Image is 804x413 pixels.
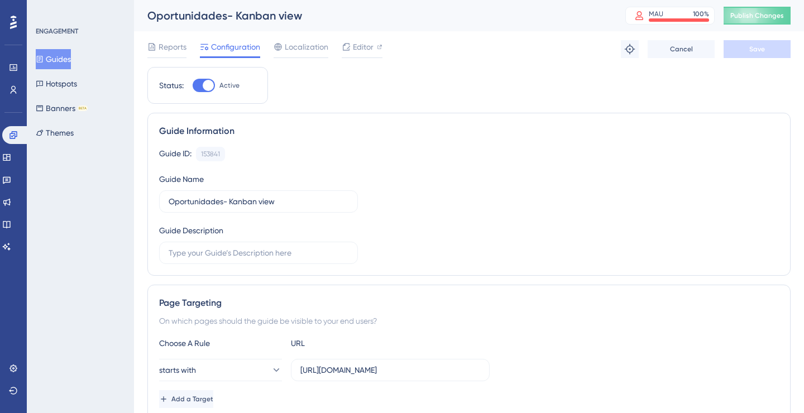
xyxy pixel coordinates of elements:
[36,123,74,143] button: Themes
[36,98,88,118] button: BannersBETA
[219,81,240,90] span: Active
[78,105,88,111] div: BETA
[159,124,779,138] div: Guide Information
[169,247,348,259] input: Type your Guide’s Description here
[159,359,282,381] button: starts with
[211,40,260,54] span: Configuration
[159,40,186,54] span: Reports
[649,9,663,18] div: MAU
[749,45,765,54] span: Save
[159,390,213,408] button: Add a Target
[159,296,779,310] div: Page Targeting
[36,49,71,69] button: Guides
[648,40,715,58] button: Cancel
[36,74,77,94] button: Hotspots
[159,314,779,328] div: On which pages should the guide be visible to your end users?
[147,8,597,23] div: Oportunidades- Kanban view
[159,337,282,350] div: Choose A Rule
[724,7,791,25] button: Publish Changes
[36,27,78,36] div: ENGAGEMENT
[159,79,184,92] div: Status:
[171,395,213,404] span: Add a Target
[724,40,791,58] button: Save
[201,150,220,159] div: 153841
[670,45,693,54] span: Cancel
[285,40,328,54] span: Localization
[159,363,196,377] span: starts with
[353,40,374,54] span: Editor
[159,147,192,161] div: Guide ID:
[730,11,784,20] span: Publish Changes
[159,224,223,237] div: Guide Description
[693,9,709,18] div: 100 %
[291,337,414,350] div: URL
[159,172,204,186] div: Guide Name
[300,364,480,376] input: yourwebsite.com/path
[169,195,348,208] input: Type your Guide’s Name here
